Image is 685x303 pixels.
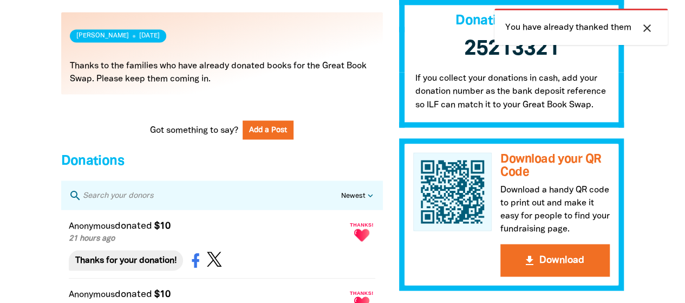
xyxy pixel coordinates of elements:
i: get_app [523,254,536,267]
p: 21 hours ago [69,233,346,244]
em: Anonymous [69,222,115,230]
span: donated [115,221,152,230]
input: Search your donors [82,188,341,202]
em: $10 [154,221,171,230]
i: close [641,22,654,35]
span: Donations [61,154,124,167]
em: $10 [154,289,171,298]
button: get_appDownload [500,244,610,277]
span: 25213321 [464,39,559,59]
p: If you collect your donations in cash, add your donation number as the bank deposit reference so ... [399,72,624,127]
button: Add a Post [243,120,293,139]
em: Anonymous [69,291,115,298]
h3: Download your QR Code [500,152,610,179]
span: Donation Number: [455,15,567,27]
div: Thanks for your donation! [69,250,183,270]
i: search [69,189,82,202]
span: donated [115,289,152,298]
button: close [637,21,657,35]
div: Paginated content [61,12,383,107]
div: You have already thanked them [494,9,668,45]
span: Got something to say? [150,124,238,137]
